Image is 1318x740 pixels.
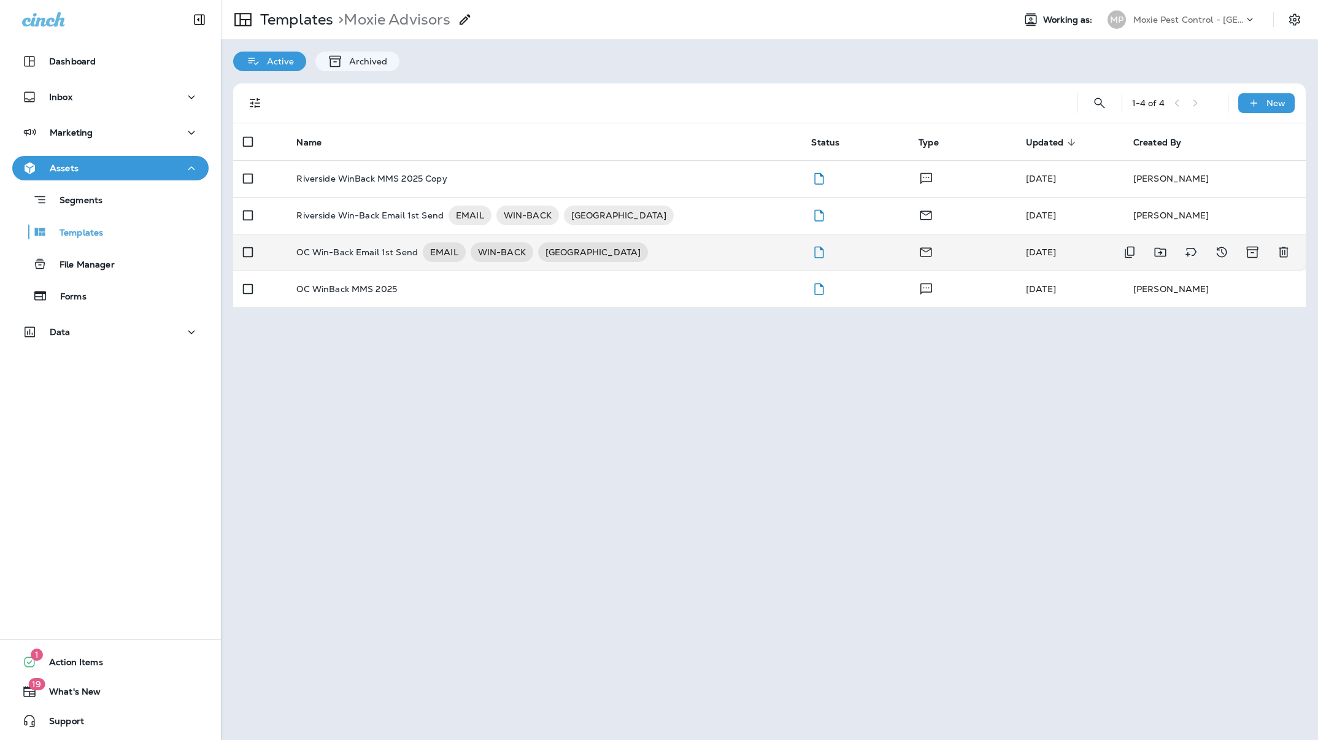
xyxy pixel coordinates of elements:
p: Templates [47,228,103,239]
span: Deanna Durrant [1026,283,1056,295]
span: Draft [811,209,827,220]
p: Moxie Advisors [333,10,450,29]
p: Templates [255,10,333,29]
span: Updated [1026,137,1079,148]
p: Forms [48,291,87,303]
span: [GEOGRAPHIC_DATA] [538,246,648,258]
p: Dashboard [49,56,96,66]
td: [PERSON_NAME] [1123,197,1306,234]
button: Inbox [12,85,209,109]
span: Status [811,137,839,148]
p: File Manager [47,260,115,271]
button: Data [12,320,209,344]
span: Type [919,137,939,148]
p: Assets [50,163,79,173]
button: Add tags [1179,240,1203,264]
span: [GEOGRAPHIC_DATA] [564,209,674,222]
div: WIN-BACK [471,242,533,262]
p: Segments [47,195,102,207]
p: Active [261,56,294,66]
span: 19 [28,678,45,690]
span: Draft [811,282,827,293]
button: Assets [12,156,209,180]
span: Support [37,716,84,731]
p: OC Win-Back Email 1st Send [296,242,418,262]
span: Created By [1133,137,1197,148]
span: EMAIL [449,209,491,222]
span: Deanna Durrant [1026,210,1056,221]
div: MP [1108,10,1126,29]
button: Duplicate [1117,240,1142,264]
span: Created By [1133,137,1181,148]
p: New [1266,98,1285,108]
p: Inbox [49,92,72,102]
td: [PERSON_NAME] [1123,160,1306,197]
p: Data [50,327,71,337]
button: View Changelog [1209,240,1234,264]
span: Deanna Durrant [1026,173,1056,184]
button: Search Templates [1087,91,1112,115]
button: File Manager [12,251,209,277]
span: 1 [31,649,43,661]
div: 1 - 4 of 4 [1132,98,1165,108]
span: Text [919,282,934,293]
button: Move to folder [1148,240,1173,264]
span: What's New [37,687,101,701]
p: Riverside WinBack MMS 2025 Copy [296,174,447,183]
div: [GEOGRAPHIC_DATA] [564,206,674,225]
button: Collapse Sidebar [182,7,217,32]
p: Archived [343,56,387,66]
button: Support [12,709,209,733]
div: WIN-BACK [496,206,559,225]
p: Riverside Win-Back Email 1st Send [296,206,444,225]
span: Updated [1026,137,1063,148]
p: Moxie Pest Control - [GEOGRAPHIC_DATA] [1133,15,1244,25]
div: EMAIL [423,242,466,262]
button: Segments [12,187,209,213]
button: Marketing [12,120,209,145]
td: [PERSON_NAME] [1123,271,1306,307]
span: Email [919,209,933,220]
button: Archive [1240,240,1265,264]
span: WIN-BACK [471,246,533,258]
span: Draft [811,245,827,256]
span: Deanna Durrant [1026,247,1056,258]
span: Name [296,137,322,148]
button: 1Action Items [12,650,209,674]
div: [GEOGRAPHIC_DATA] [538,242,648,262]
span: Draft [811,172,827,183]
button: Filters [243,91,268,115]
span: Text [919,172,934,183]
span: Email [919,245,933,256]
button: Forms [12,283,209,309]
span: Name [296,137,337,148]
button: 19What's New [12,679,209,704]
span: Type [919,137,955,148]
button: Templates [12,219,209,245]
button: Settings [1284,9,1306,31]
button: Dashboard [12,49,209,74]
span: Action Items [37,657,103,672]
span: Status [811,137,855,148]
span: EMAIL [423,246,466,258]
div: EMAIL [449,206,491,225]
p: Marketing [50,128,93,137]
span: WIN-BACK [496,209,559,222]
p: OC WinBack MMS 2025 [296,284,397,294]
button: Delete [1271,240,1296,264]
span: Working as: [1043,15,1095,25]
